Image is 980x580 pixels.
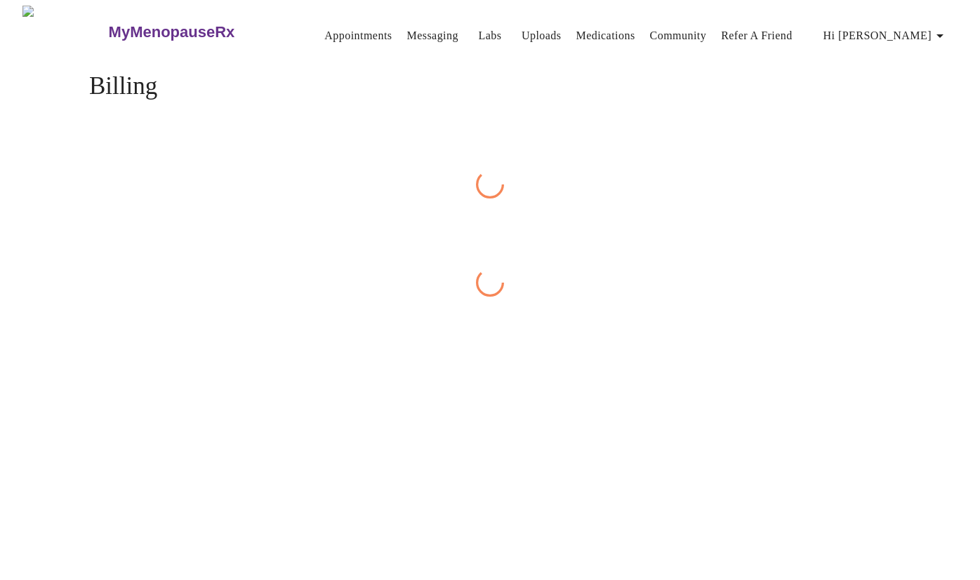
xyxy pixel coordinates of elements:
[107,8,291,57] a: MyMenopauseRx
[576,26,635,46] a: Medications
[823,26,948,46] span: Hi [PERSON_NAME]
[478,26,501,46] a: Labs
[468,22,512,50] button: Labs
[721,26,793,46] a: Refer a Friend
[22,6,107,58] img: MyMenopauseRx Logo
[818,22,954,50] button: Hi [PERSON_NAME]
[324,26,392,46] a: Appointments
[650,26,707,46] a: Community
[522,26,562,46] a: Uploads
[516,22,567,50] button: Uploads
[401,22,463,50] button: Messaging
[570,22,640,50] button: Medications
[319,22,397,50] button: Appointments
[644,22,713,50] button: Community
[715,22,798,50] button: Refer a Friend
[406,26,458,46] a: Messaging
[89,72,891,100] h4: Billing
[109,23,235,41] h3: MyMenopauseRx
